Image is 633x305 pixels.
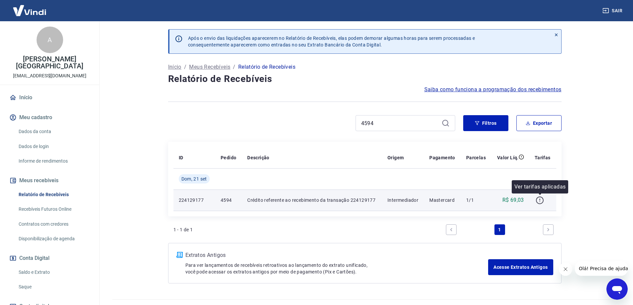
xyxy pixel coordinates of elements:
p: [PERSON_NAME] [GEOGRAPHIC_DATA] [5,56,94,70]
p: Origem [387,154,404,161]
a: Contratos com credores [16,217,91,231]
button: Filtros [463,115,508,131]
span: Olá! Precisa de ajuda? [4,5,56,10]
p: 1 - 1 de 1 [173,226,193,233]
button: Sair [601,5,625,17]
img: Vindi [8,0,51,21]
p: Mastercard [429,197,456,203]
h4: Relatório de Recebíveis [168,72,562,86]
img: ícone [176,252,183,258]
a: Relatório de Recebíveis [16,188,91,201]
input: Busque pelo número do pedido [361,118,439,128]
span: Dom, 21 set [181,176,207,182]
p: 224129177 [179,197,210,203]
p: Para ver lançamentos de recebíveis retroativos ao lançamento do extrato unificado, você pode aces... [185,262,488,275]
p: R$ 69,03 [502,196,524,204]
p: 1/1 [466,197,486,203]
a: Saldo e Extrato [16,266,91,279]
button: Meus recebíveis [8,173,91,188]
button: Conta Digital [8,251,91,266]
p: Após o envio das liquidações aparecerem no Relatório de Recebíveis, elas podem demorar algumas ho... [188,35,475,48]
a: Saque [16,280,91,294]
a: Dados da conta [16,125,91,138]
p: Descrição [247,154,269,161]
p: Pagamento [429,154,455,161]
div: A [37,27,63,53]
a: Saiba como funciona a programação dos recebimentos [424,86,562,94]
p: Crédito referente ao recebimento da transação 224129177 [247,197,377,203]
p: / [184,63,186,71]
a: Meus Recebíveis [189,63,230,71]
button: Meu cadastro [8,110,91,125]
p: [EMAIL_ADDRESS][DOMAIN_NAME] [13,72,86,79]
a: Page 1 is your current page [494,224,505,235]
iframe: Mensagem da empresa [575,261,628,276]
a: Recebíveis Futuros Online [16,202,91,216]
p: ID [179,154,183,161]
iframe: Fechar mensagem [559,263,572,276]
p: 4594 [221,197,237,203]
a: Dados de login [16,140,91,153]
p: Tarifas [535,154,551,161]
p: Intermediador [387,197,419,203]
p: Pedido [221,154,236,161]
p: / [233,63,235,71]
a: Início [8,90,91,105]
a: Previous page [446,224,457,235]
ul: Pagination [443,222,556,238]
a: Next page [543,224,554,235]
a: Acesse Extratos Antigos [488,259,553,275]
a: Início [168,63,181,71]
a: Disponibilização de agenda [16,232,91,246]
p: Valor Líq. [497,154,519,161]
p: Parcelas [466,154,486,161]
p: Ver tarifas aplicadas [514,183,566,191]
button: Exportar [516,115,562,131]
a: Informe de rendimentos [16,154,91,168]
p: Relatório de Recebíveis [238,63,295,71]
p: Extratos Antigos [185,251,488,259]
iframe: Botão para abrir a janela de mensagens [606,278,628,300]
